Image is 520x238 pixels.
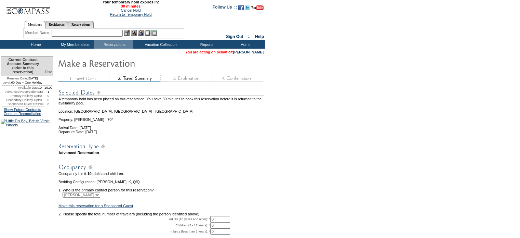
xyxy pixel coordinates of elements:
[58,212,264,216] td: 2. Please specify the total number of travelers (including the person identified above)
[58,172,264,176] td: Occupancy Limit: adults and children.
[226,34,243,39] a: Sign Out
[15,40,55,49] td: Home
[1,102,40,106] td: Sponsored Guest Res:
[131,30,137,36] img: View
[44,94,53,98] td: 0
[40,98,44,102] td: 0
[3,80,11,85] span: Level:
[1,98,40,102] td: Secondary Holiday Opt:
[58,204,133,208] a: Make this reservation for a Sponsored Guest
[58,88,264,97] img: subTtlSelectedDates.gif
[58,228,210,235] td: Infants (less than 2 years): *
[44,90,53,94] td: 1
[185,50,264,54] span: You are acting on behalf of:
[238,5,244,10] img: Become our fan on Facebook
[45,70,53,74] span: Disc.
[58,180,264,184] td: Bedding Configuration: [PERSON_NAME], K, Q/Q
[58,142,264,151] img: subTtlResType.gif
[245,5,250,10] img: Follow us on Twitter
[138,30,144,36] img: Impersonate
[1,119,53,127] img: Little Dix Bay, British Virgin Islands
[58,151,264,155] td: Advanced Reservation
[251,5,264,10] img: Subscribe to our YouTube Channel
[255,34,264,39] a: Help
[1,57,44,76] td: Current Contract Account Summary (prior to this reservation)
[58,222,210,228] td: Children (2 - 17 years): *
[54,4,208,8] span: 30 minutes
[58,184,264,192] td: 1. Who is the primary contact person for this reservation?
[121,8,141,12] a: Cancel Hold
[1,80,44,86] td: 60 Day – One Holiday
[110,12,152,16] a: Return to Temporary Hold
[58,75,109,82] img: step1_state3.gif
[151,30,157,36] img: b_calculator.gif
[109,75,160,82] img: step2_state2.gif
[1,90,40,94] td: Advanced Reservations:
[40,90,44,94] td: 87
[44,98,53,102] td: 0
[145,30,150,36] img: Reservations
[94,40,133,49] td: Reservations
[1,94,40,98] td: Primary Holiday Opt:
[25,21,45,28] a: Members
[87,172,91,176] span: 10
[212,75,263,82] img: step4_state1.gif
[40,86,44,90] td: 0
[6,1,50,15] img: Compass Home
[213,4,237,12] td: Follow Us ::
[58,97,264,105] td: A temporary hold has been placed on this reservation. You have 30 minutes to book this reservatio...
[1,76,44,80] td: [DATE]
[58,163,264,172] img: subTtlOccupancy.gif
[25,30,52,36] div: Member Name:
[248,34,251,39] span: ::
[7,76,28,80] span: Renewal Date:
[58,105,264,113] td: Location: [GEOGRAPHIC_DATA], [GEOGRAPHIC_DATA] - [GEOGRAPHIC_DATA]
[40,102,44,106] td: 99
[58,56,195,70] img: Make Reservation
[124,30,130,36] img: b_edit.gif
[251,7,264,11] a: Subscribe to our YouTube Channel
[58,216,210,222] td: Adults (18 years and older): *
[44,86,53,90] td: 10.00
[40,94,44,98] td: 0
[245,7,250,11] a: Follow us on Twitter
[238,7,244,11] a: Become our fan on Facebook
[1,86,40,90] td: Available Days:
[55,40,94,49] td: My Memberships
[58,122,264,130] td: Arrival Date: [DATE]
[58,113,264,122] td: Property: [PERSON_NAME] - 704
[45,21,68,28] a: Residences
[4,108,41,112] a: Show Future Contracts
[58,130,264,134] td: Departure Date: [DATE]
[44,102,53,106] td: 0
[68,21,94,28] a: Reservations
[226,40,265,49] td: Admin
[186,40,226,49] td: Reports
[133,40,186,49] td: Vacation Collection
[233,50,264,54] a: [PERSON_NAME]
[160,75,212,82] img: step3_state1.gif
[4,112,41,116] a: Contract Reconciliation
